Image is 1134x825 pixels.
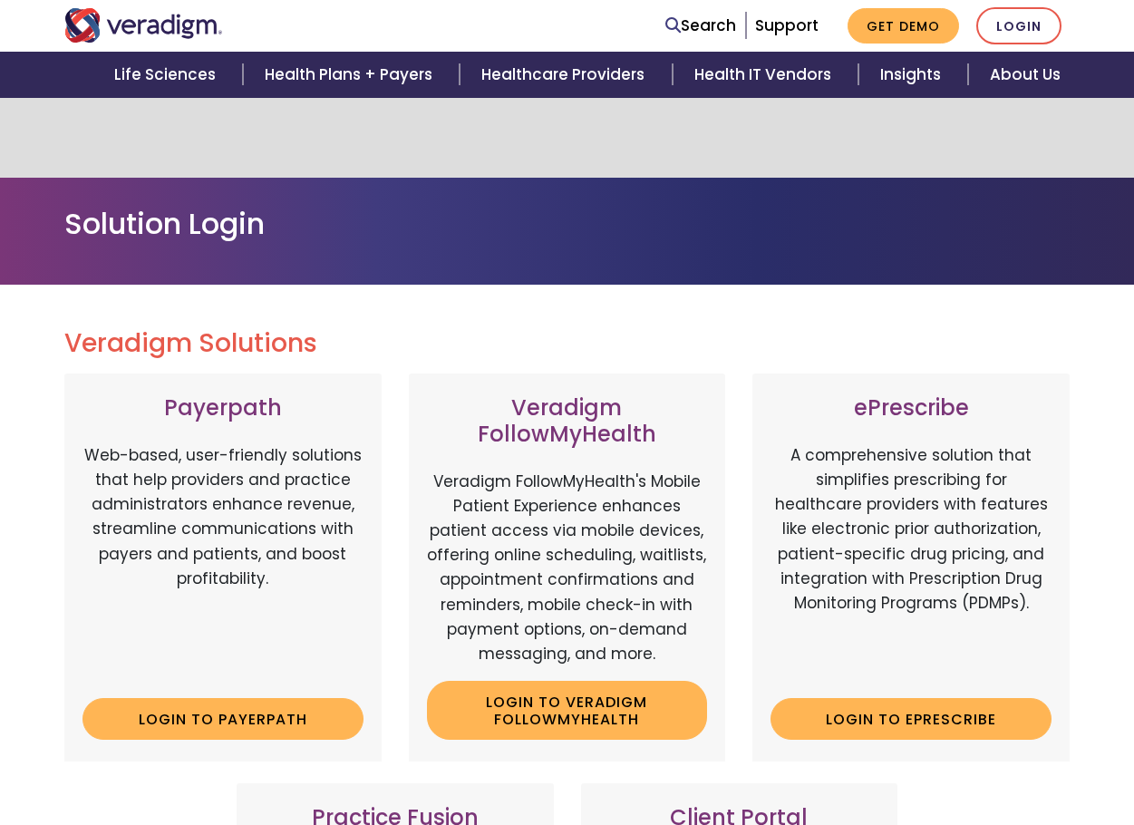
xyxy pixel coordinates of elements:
a: Health IT Vendors [673,52,858,98]
h3: Payerpath [82,395,363,422]
h2: Veradigm Solutions [64,328,1071,359]
a: Life Sciences [92,52,243,98]
a: Login to ePrescribe [771,698,1052,740]
a: Search [665,14,736,38]
a: Login [976,7,1061,44]
a: About Us [968,52,1082,98]
img: Veradigm logo [64,8,223,43]
a: Health Plans + Payers [243,52,460,98]
a: Login to Veradigm FollowMyHealth [427,681,708,740]
a: Login to Payerpath [82,698,363,740]
h3: Veradigm FollowMyHealth [427,395,708,448]
p: A comprehensive solution that simplifies prescribing for healthcare providers with features like ... [771,443,1052,684]
a: Healthcare Providers [460,52,672,98]
h1: Solution Login [64,207,1071,241]
a: Support [755,15,819,36]
a: Insights [858,52,968,98]
h3: ePrescribe [771,395,1052,422]
a: Get Demo [848,8,959,44]
p: Web-based, user-friendly solutions that help providers and practice administrators enhance revenu... [82,443,363,684]
p: Veradigm FollowMyHealth's Mobile Patient Experience enhances patient access via mobile devices, o... [427,470,708,667]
